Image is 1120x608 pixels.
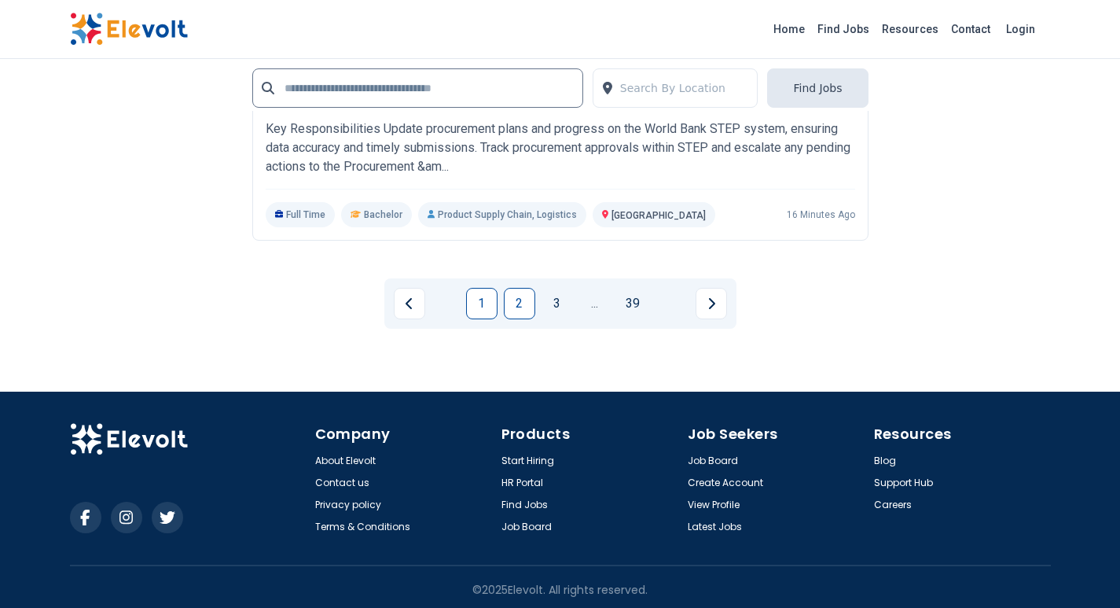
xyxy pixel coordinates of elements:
[504,288,535,319] a: Page 2
[688,477,763,489] a: Create Account
[315,455,376,467] a: About Elevolt
[876,17,945,42] a: Resources
[466,288,498,319] a: Page 1 is your current page
[315,477,369,489] a: Contact us
[945,17,997,42] a: Contact
[997,13,1045,45] a: Login
[696,288,727,319] a: Next page
[811,17,876,42] a: Find Jobs
[617,288,648,319] a: Page 39
[315,423,492,445] h4: Company
[315,521,410,533] a: Terms & Conditions
[688,499,740,511] a: View Profile
[70,36,233,291] iframe: Advertisement
[394,288,425,319] a: Previous page
[418,202,586,227] p: Product Supply Chain, Logistics
[70,423,188,456] img: Elevolt
[364,208,402,221] span: Bachelor
[767,17,811,42] a: Home
[394,288,727,319] ul: Pagination
[315,499,381,511] a: Privacy policy
[472,582,648,598] p: © 2025 Elevolt. All rights reserved.
[579,288,611,319] a: Jump forward
[266,71,855,227] a: Catholic Relief Services - CRSSTEP Senior Procurement Officer[DEMOGRAPHIC_DATA] Relief Services -...
[787,208,855,221] p: 16 minutes ago
[501,455,554,467] a: Start Hiring
[266,120,855,176] p: Key Responsibilities Update procurement plans and progress on the World Bank STEP system, ensurin...
[501,423,678,445] h4: Products
[688,521,742,533] a: Latest Jobs
[874,499,912,511] a: Careers
[767,68,868,108] button: Find Jobs
[688,455,738,467] a: Job Board
[874,423,1051,445] h4: Resources
[542,288,573,319] a: Page 3
[70,13,188,46] img: Elevolt
[611,210,706,221] span: [GEOGRAPHIC_DATA]
[501,499,548,511] a: Find Jobs
[688,423,865,445] h4: Job Seekers
[874,477,933,489] a: Support Hub
[501,521,552,533] a: Job Board
[266,202,336,227] p: Full Time
[501,477,543,489] a: HR Portal
[874,455,896,467] a: Blog
[1041,532,1120,608] iframe: Chat Widget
